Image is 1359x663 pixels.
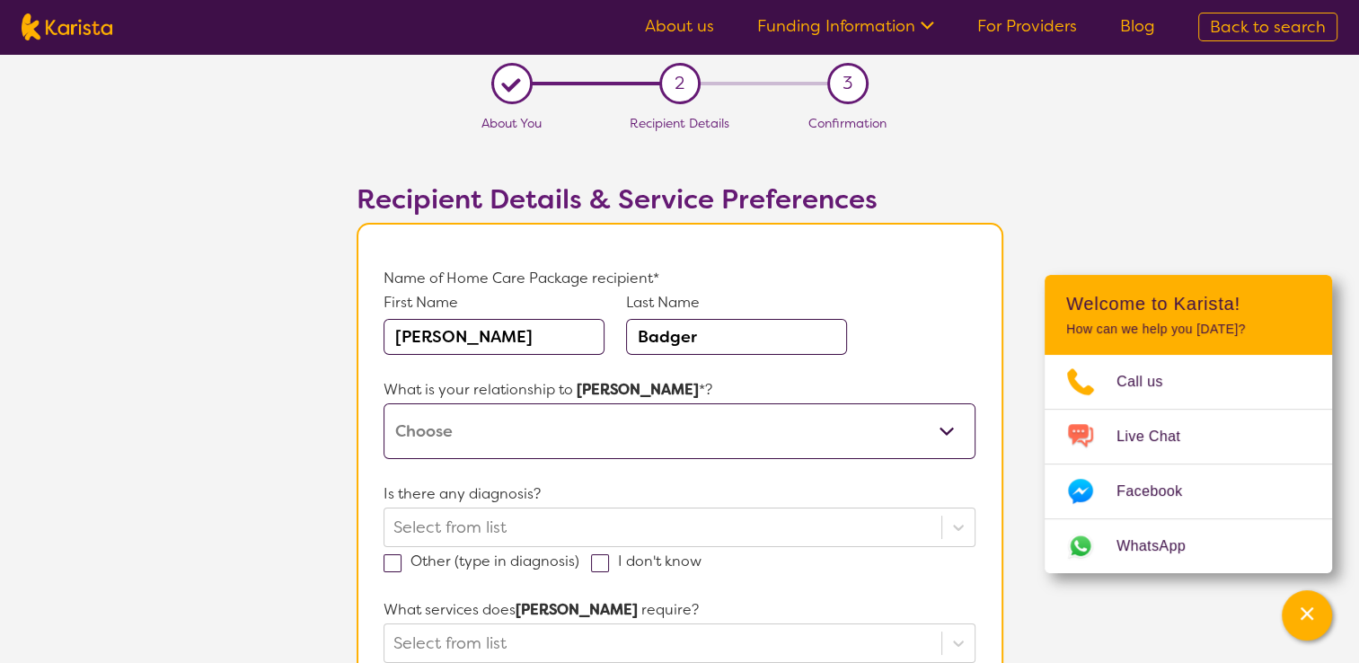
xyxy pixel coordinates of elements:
span: 3 [843,70,852,97]
p: Is there any diagnosis? [384,481,975,508]
span: Back to search [1210,16,1326,38]
p: What is your relationship to *? [384,376,975,403]
a: Funding Information [757,15,934,37]
span: 2 [675,70,684,97]
p: Name of Home Care Package recipient* [384,265,975,292]
a: Web link opens in a new tab. [1045,519,1332,573]
p: Last Name [626,292,847,314]
p: How can we help you [DATE]? [1066,322,1310,337]
a: Back to search [1198,13,1337,41]
div: L [498,70,525,98]
span: Recipient Details [630,115,729,131]
label: I don't know [591,552,713,570]
strong: [PERSON_NAME] [516,600,638,619]
p: What services does require? [384,597,975,623]
span: About You [481,115,542,131]
span: Live Chat [1116,423,1202,450]
span: Call us [1116,368,1185,395]
img: Karista logo [22,13,112,40]
label: Other (type in diagnosis) [384,552,591,570]
a: About us [645,15,714,37]
span: Facebook [1116,478,1204,505]
ul: Choose channel [1045,355,1332,573]
span: Confirmation [808,115,887,131]
a: Blog [1120,15,1155,37]
div: Channel Menu [1045,275,1332,573]
h2: Recipient Details & Service Preferences [357,183,1003,216]
strong: [PERSON_NAME] [577,380,699,399]
h2: Welcome to Karista! [1066,293,1310,314]
p: First Name [384,292,604,314]
a: For Providers [977,15,1077,37]
span: WhatsApp [1116,533,1207,560]
button: Channel Menu [1282,590,1332,641]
